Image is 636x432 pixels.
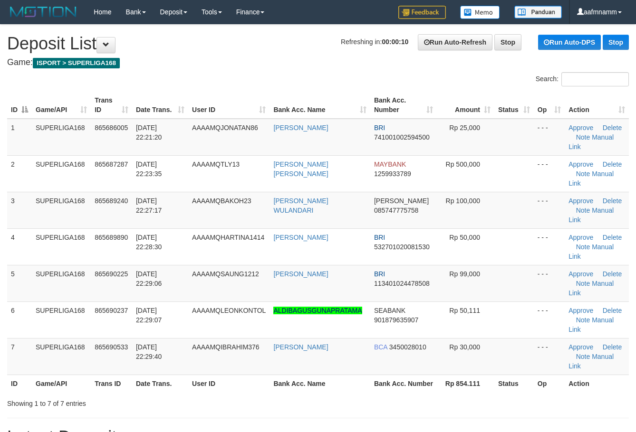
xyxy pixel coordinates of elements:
a: Delete [603,343,622,351]
th: User ID [188,375,270,392]
span: Copy 3450028010 to clipboard [389,343,426,351]
span: Copy 741001002594500 to clipboard [374,133,430,141]
span: [DATE] 22:29:06 [136,270,162,287]
span: Copy 085747775758 to clipboard [374,207,418,214]
a: Approve [569,160,593,168]
th: Trans ID [91,375,132,392]
span: 865690533 [95,343,128,351]
th: Status: activate to sort column ascending [494,92,534,119]
td: 4 [7,228,32,265]
a: Approve [569,343,593,351]
td: SUPERLIGA168 [32,155,91,192]
strong: 00:00:10 [382,38,408,46]
a: Note [576,316,590,324]
h4: Game: [7,58,629,67]
span: AAAAMQBAKOH23 [192,197,251,205]
span: AAAAMQHARTINA1414 [192,234,264,241]
a: Delete [603,124,622,131]
span: AAAAMQLEONKONTOL [192,307,266,314]
span: 865690237 [95,307,128,314]
span: BRI [374,234,385,241]
span: [DATE] 22:27:17 [136,197,162,214]
span: 865687287 [95,160,128,168]
img: Button%20Memo.svg [460,6,500,19]
span: Rp 500,000 [446,160,480,168]
a: Manual Link [569,280,614,297]
a: Delete [603,160,622,168]
span: Copy 113401024478508 to clipboard [374,280,430,287]
a: Delete [603,197,622,205]
th: Op: activate to sort column ascending [534,92,565,119]
a: Manual Link [569,316,614,333]
span: AAAAMQTLY13 [192,160,240,168]
a: Approve [569,124,593,131]
span: Refreshing in: [341,38,408,46]
span: Rp 50,000 [449,234,480,241]
th: Status [494,375,534,392]
span: BRI [374,124,385,131]
span: Rp 50,111 [449,307,480,314]
a: Run Auto-DPS [538,35,601,50]
th: Action: activate to sort column ascending [565,92,629,119]
img: MOTION_logo.png [7,5,79,19]
th: Game/API: activate to sort column ascending [32,92,91,119]
a: Delete [603,234,622,241]
a: [PERSON_NAME] WULANDARI [273,197,328,214]
th: ID [7,375,32,392]
a: Approve [569,270,593,278]
a: Note [576,170,590,178]
a: Note [576,243,590,251]
span: MAYBANK [374,160,406,168]
td: 3 [7,192,32,228]
a: Delete [603,270,622,278]
th: Trans ID: activate to sort column ascending [91,92,132,119]
a: Note [576,207,590,214]
h1: Deposit List [7,34,629,53]
td: SUPERLIGA168 [32,119,91,156]
div: Showing 1 to 7 of 7 entries [7,395,258,408]
a: Run Auto-Refresh [418,34,492,50]
a: Manual Link [569,170,614,187]
td: - - - [534,119,565,156]
span: Rp 30,000 [449,343,480,351]
th: Bank Acc. Name: activate to sort column ascending [270,92,370,119]
span: [DATE] 22:29:40 [136,343,162,360]
th: Rp 854.111 [437,375,494,392]
span: 865689240 [95,197,128,205]
td: 7 [7,338,32,375]
span: [DATE] 22:29:07 [136,307,162,324]
span: ISPORT > SUPERLIGA168 [33,58,120,68]
span: Rp 99,000 [449,270,480,278]
td: SUPERLIGA168 [32,192,91,228]
span: AAAAMQIBRAHIM376 [192,343,260,351]
span: Copy 532701020081530 to clipboard [374,243,430,251]
span: 865686005 [95,124,128,131]
span: 865689890 [95,234,128,241]
span: [DATE] 22:28:30 [136,234,162,251]
span: BRI [374,270,385,278]
td: - - - [534,265,565,301]
th: Bank Acc. Number: activate to sort column ascending [370,92,437,119]
th: ID: activate to sort column descending [7,92,32,119]
a: Manual Link [569,353,614,370]
th: Op [534,375,565,392]
input: Search: [561,72,629,86]
a: Note [576,133,590,141]
td: SUPERLIGA168 [32,301,91,338]
td: - - - [534,301,565,338]
a: Approve [569,307,593,314]
td: SUPERLIGA168 [32,228,91,265]
span: Copy 901879635907 to clipboard [374,316,418,324]
a: Stop [603,35,629,50]
a: [PERSON_NAME] [273,343,328,351]
th: Bank Acc. Name [270,375,370,392]
span: [PERSON_NAME] [374,197,429,205]
td: - - - [534,192,565,228]
a: Manual Link [569,133,614,150]
a: [PERSON_NAME] [273,234,328,241]
span: AAAAMQSAUNG1212 [192,270,259,278]
span: AAAAMQJONATAN86 [192,124,258,131]
td: 6 [7,301,32,338]
td: 1 [7,119,32,156]
td: 2 [7,155,32,192]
